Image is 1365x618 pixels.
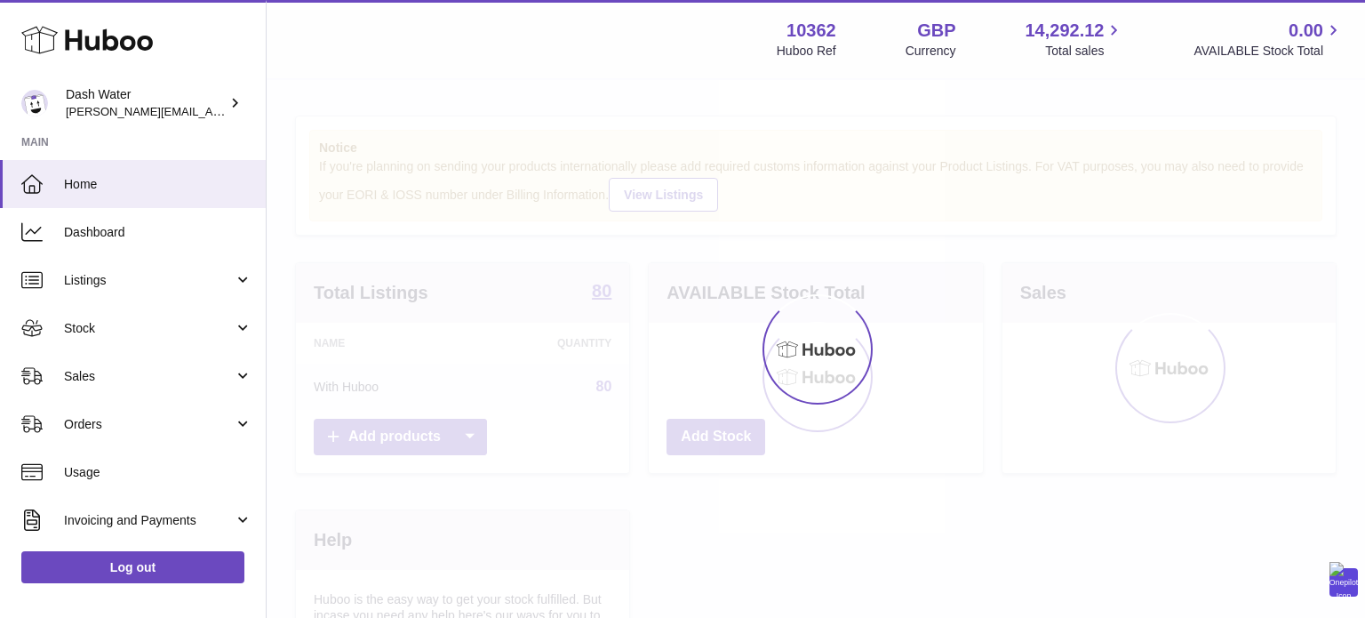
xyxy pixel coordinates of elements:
[64,224,252,241] span: Dashboard
[1045,43,1124,60] span: Total sales
[917,19,955,43] strong: GBP
[64,368,234,385] span: Sales
[786,19,836,43] strong: 10362
[64,464,252,481] span: Usage
[64,416,234,433] span: Orders
[64,512,234,529] span: Invoicing and Payments
[21,551,244,583] a: Log out
[1193,19,1344,60] a: 0.00 AVAILABLE Stock Total
[66,104,356,118] span: [PERSON_NAME][EMAIL_ADDRESS][DOMAIN_NAME]
[1193,43,1344,60] span: AVAILABLE Stock Total
[1289,19,1323,43] span: 0.00
[1025,19,1124,60] a: 14,292.12 Total sales
[66,86,226,120] div: Dash Water
[64,176,252,193] span: Home
[64,320,234,337] span: Stock
[1025,19,1104,43] span: 14,292.12
[777,43,836,60] div: Huboo Ref
[906,43,956,60] div: Currency
[64,272,234,289] span: Listings
[21,90,48,116] img: james@dash-water.com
